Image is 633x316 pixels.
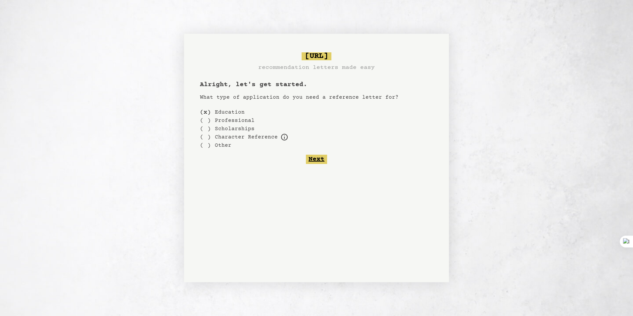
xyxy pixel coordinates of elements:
label: Other [215,141,231,149]
div: ( ) [200,116,211,125]
label: Scholarships [215,125,255,133]
h3: recommendation letters made easy [258,63,375,72]
label: For example, loans, housing applications, parole, professional certification, etc. [215,133,278,141]
p: What type of application do you need a reference letter for? [200,93,433,101]
div: ( x ) [200,108,211,116]
h1: Alright, let's get started. [200,80,433,89]
label: Education [215,108,245,116]
span: [URL] [302,52,331,60]
label: Professional [215,117,255,125]
button: Next [306,155,327,164]
div: ( ) [200,133,211,141]
div: ( ) [200,125,211,133]
div: ( ) [200,141,211,149]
